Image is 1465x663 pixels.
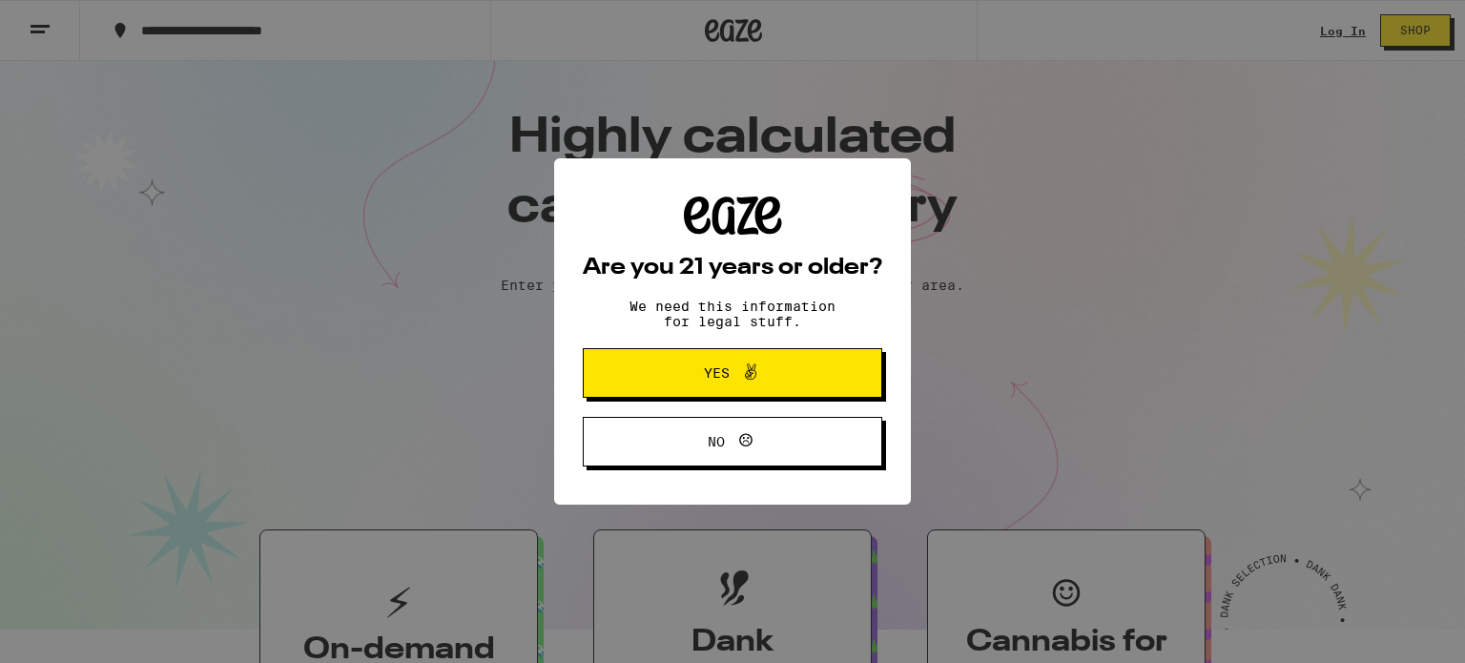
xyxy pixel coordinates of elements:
span: Yes [704,366,730,380]
p: We need this information for legal stuff. [613,299,852,329]
span: Hi. Need any help? [11,13,137,29]
button: Yes [583,348,882,398]
span: No [708,435,725,448]
button: No [583,417,882,466]
h2: Are you 21 years or older? [583,257,882,280]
